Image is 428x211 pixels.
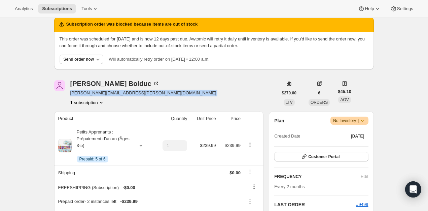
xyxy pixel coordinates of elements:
a: #9499 [356,202,368,207]
div: FREESHIPPING (Subscription) [58,184,241,191]
button: Customer Portal [274,152,368,161]
span: $45.10 [338,88,351,95]
button: Product actions [70,99,105,106]
button: #9499 [356,201,368,208]
span: - $0.00 [123,184,135,191]
th: Unit Price [189,111,218,126]
span: - $239.99 [120,198,138,205]
span: [DATE] [351,133,364,139]
span: Subscriptions [42,6,72,11]
img: product img [58,139,72,152]
span: [PERSON_NAME][EMAIL_ADDRESS][PERSON_NAME][DOMAIN_NAME] [70,90,216,96]
button: Tools [77,4,103,13]
div: [PERSON_NAME] Bolduc [70,80,159,87]
span: Created Date [274,133,300,140]
span: LTV [286,100,293,105]
div: Send order now [64,57,94,62]
th: Price [218,111,242,126]
span: | [358,118,359,123]
div: Prepaid order - 2 instances left [58,198,241,205]
span: $270.60 [282,90,296,96]
span: $0.00 [229,170,241,175]
span: Customer Portal [308,154,340,159]
button: Product actions [245,141,255,149]
th: Product [54,111,154,126]
button: Help [354,4,385,13]
h2: FREQUENCY [274,173,361,180]
p: Will automatically retry order on [DATE] • 12:00 a.m. [109,56,210,63]
h2: Subscription order was blocked because items are out of stock [66,21,198,28]
button: $270.60 [278,88,300,98]
h2: Plan [274,117,284,124]
span: No Inventory [333,117,365,124]
button: [DATE] [347,131,368,141]
span: $239.99 [225,143,241,148]
span: 6 [318,90,320,96]
button: Send order now [60,55,104,64]
span: Help [365,6,374,11]
button: Settings [386,4,417,13]
span: Analytics [15,6,33,11]
span: Tools [81,6,92,11]
button: Analytics [11,4,37,13]
span: Prepaid: 5 of 6 [79,156,106,162]
th: Quantity [154,111,189,126]
span: ORDERS [311,100,328,105]
p: This order was scheduled for [DATE] and is now 12 days past due. Awtomic will retry it daily unti... [60,36,368,49]
h2: LAST ORDER [274,201,356,208]
div: Open Intercom Messenger [405,181,421,198]
div: Petits Apprenants : Prépaiement d'un an (Âges 3-5) [72,129,132,162]
span: Frederic Bolduc [54,80,65,91]
span: Settings [397,6,413,11]
span: Every 2 months [274,184,305,189]
button: 6 [314,88,324,98]
th: Shipping [54,165,154,180]
span: $239.99 [200,143,216,148]
span: AOV [340,97,349,102]
button: Subscriptions [38,4,76,13]
button: Shipping actions [245,168,255,176]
